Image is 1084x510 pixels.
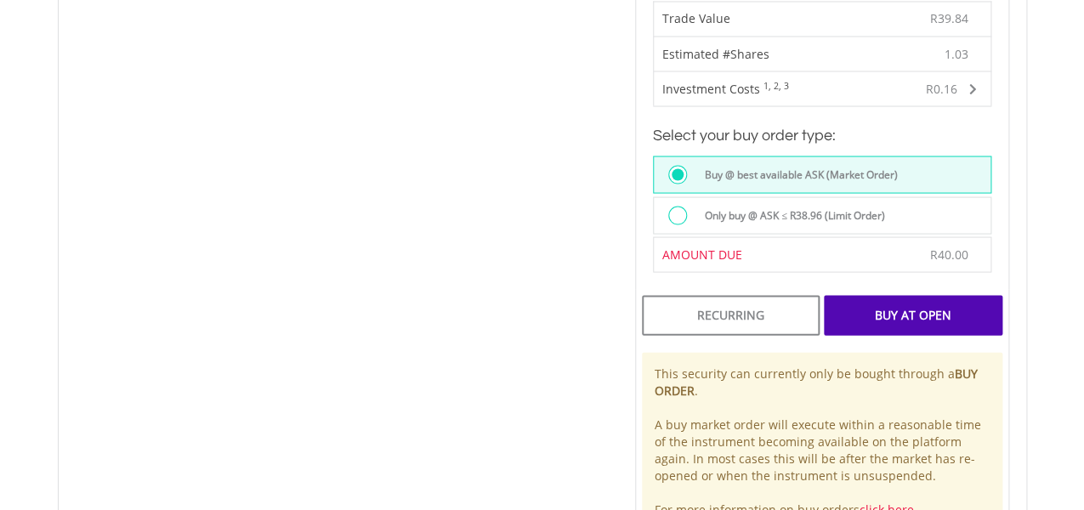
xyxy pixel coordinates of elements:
[662,45,769,61] span: Estimated #Shares
[824,295,1002,334] div: Buy At Open
[945,45,968,62] span: 1.03
[930,10,968,26] span: R39.84
[695,206,885,224] label: Only buy @ ASK ≤ R38.96 (Limit Order)
[926,80,957,96] span: R0.16
[695,165,898,184] label: Buy @ best available ASK (Market Order)
[662,246,742,262] span: AMOUNT DUE
[662,10,730,26] span: Trade Value
[642,295,820,334] div: Recurring
[655,365,978,398] b: BUY ORDER
[930,246,968,262] span: R40.00
[653,123,991,147] h3: Select your buy order type:
[763,79,789,91] sup: 1, 2, 3
[662,80,760,96] span: Investment Costs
